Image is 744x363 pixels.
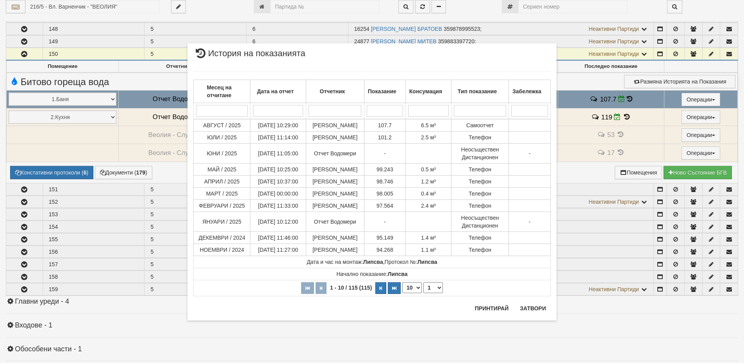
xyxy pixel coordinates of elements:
td: [DATE] 10:25:00 [250,163,306,175]
td: Телефон [451,199,509,212]
td: Отчет Водомери [306,212,364,231]
span: Дата и час на монтаж: [307,259,383,265]
td: ДЕКЕМВРИ / 2024 [194,231,250,244]
td: АВГУСТ / 2025 [194,119,250,132]
span: Начално показание: [337,271,408,277]
td: [DATE] 10:37:00 [250,175,306,187]
td: [PERSON_NAME] [306,163,364,175]
td: [DATE] 11:05:00 [250,143,306,163]
span: - [384,219,386,225]
th: Забележка: No sort applied, activate to apply an ascending sort [508,80,550,103]
span: 1.2 м³ [421,178,436,185]
button: Първа страница [301,282,314,294]
th: Консумация: No sort applied, activate to apply an ascending sort [405,80,451,103]
span: Протокол №: [385,259,437,265]
td: [DATE] 11:46:00 [250,231,306,244]
strong: Липсва [417,259,437,265]
th: Показание: No sort applied, activate to apply an ascending sort [364,80,405,103]
td: МАЙ / 2025 [194,163,250,175]
span: 6.5 м³ [421,122,436,128]
span: История на показанията [193,49,305,64]
td: Телефон [451,231,509,244]
td: АПРИЛ / 2025 [194,175,250,187]
button: Последна страница [388,282,401,294]
span: 2.5 м³ [421,134,436,141]
b: Забележка [512,88,541,94]
span: 95.149 [376,235,393,241]
span: - [384,150,386,157]
td: [PERSON_NAME] [306,199,364,212]
td: [PERSON_NAME] [306,187,364,199]
b: Консумация [409,88,442,94]
td: [DATE] 11:33:00 [250,199,306,212]
b: Месец на отчитане [207,84,232,98]
td: , [194,256,551,268]
button: Затвори [515,302,551,315]
th: Отчетник: No sort applied, activate to apply an ascending sort [306,80,364,103]
button: Принтирай [470,302,513,315]
td: Телефон [451,244,509,256]
select: Страница номер [423,282,443,293]
td: [DATE] 10:29:00 [250,119,306,132]
select: Брой редове на страница [402,282,422,293]
strong: Липсва [388,271,408,277]
td: Телефон [451,187,509,199]
strong: Липсва [363,259,383,265]
th: Месец на отчитане: No sort applied, activate to apply an ascending sort [194,80,250,103]
td: ФЕВРУАРИ / 2025 [194,199,250,212]
td: [DATE] 11:27:00 [250,244,306,256]
span: 99.243 [376,166,393,173]
td: Неосъществен Дистанционен [451,212,509,231]
span: 101.2 [378,134,392,141]
span: 1.1 м³ [421,247,436,253]
td: [DATE] 10:12:00 [250,212,306,231]
td: [PERSON_NAME] [306,131,364,143]
b: Отчетник [320,88,345,94]
span: 1 - 10 / 115 (115) [328,285,374,291]
td: [DATE] 11:14:00 [250,131,306,143]
td: [PERSON_NAME] [306,119,364,132]
b: Показание [368,88,396,94]
td: ЮНИ / 2025 [194,143,250,163]
td: [PERSON_NAME] [306,244,364,256]
span: 98.005 [376,190,393,197]
th: Дата на отчет: No sort applied, activate to apply an ascending sort [250,80,306,103]
td: МАРТ / 2025 [194,187,250,199]
button: Предишна страница [316,282,327,294]
b: Дата на отчет [257,88,294,94]
span: 0.4 м³ [421,190,436,197]
span: 107.7 [378,122,392,128]
button: Следваща страница [375,282,386,294]
td: Телефон [451,175,509,187]
span: 97.564 [376,203,393,209]
td: Телефон [451,131,509,143]
span: 94.268 [376,247,393,253]
td: [PERSON_NAME] [306,175,364,187]
td: [DATE] 00:00:00 [250,187,306,199]
span: - [529,219,531,225]
span: 98.746 [376,178,393,185]
td: НОЕМВРИ / 2024 [194,244,250,256]
span: 0.5 м³ [421,166,436,173]
td: ЯНУАРИ / 2025 [194,212,250,231]
b: Тип показание [458,88,497,94]
td: Отчет Водомери [306,143,364,163]
th: Тип показание: No sort applied, activate to apply an ascending sort [451,80,509,103]
span: 1.4 м³ [421,235,436,241]
td: ЮЛИ / 2025 [194,131,250,143]
span: - [529,150,531,157]
td: Самоотчет [451,119,509,132]
td: Неосъществен Дистанционен [451,143,509,163]
td: [PERSON_NAME] [306,231,364,244]
td: Телефон [451,163,509,175]
span: 2.4 м³ [421,203,436,209]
